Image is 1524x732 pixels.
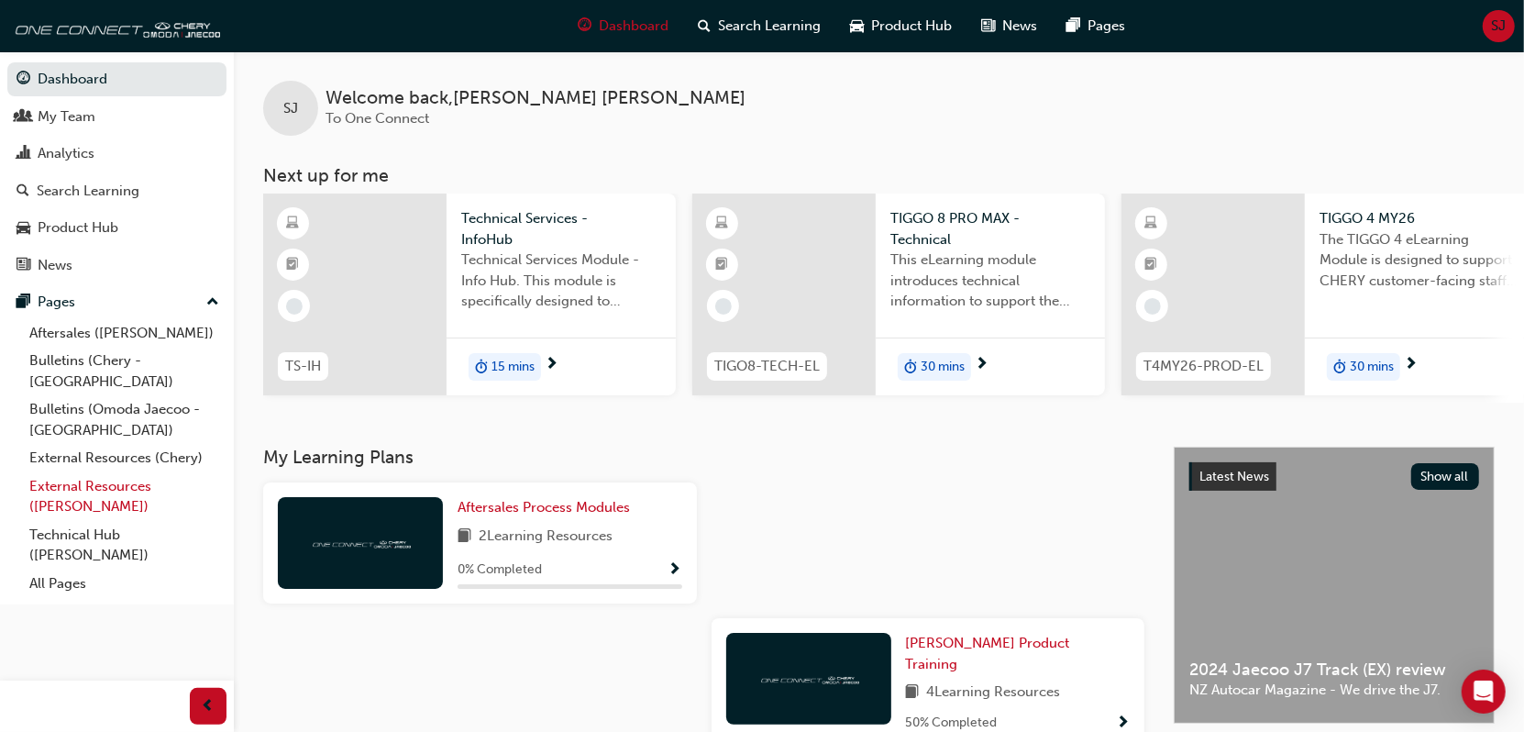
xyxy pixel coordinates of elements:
[479,526,613,549] span: 2 Learning Resources
[1066,15,1080,38] span: pages-icon
[850,15,864,38] span: car-icon
[38,255,72,276] div: News
[17,109,30,126] span: people-icon
[758,670,859,687] img: oneconnect
[716,253,729,277] span: booktick-icon
[7,137,226,171] a: Analytics
[668,562,682,579] span: Show Progress
[17,294,30,311] span: pages-icon
[326,110,429,127] span: To One Connect
[38,143,94,164] div: Analytics
[7,174,226,208] a: Search Learning
[1333,355,1346,379] span: duration-icon
[1320,208,1519,229] span: TIGGO 4 MY26
[1116,715,1130,732] span: Show Progress
[890,250,1090,312] span: This eLearning module introduces technical information to support the entry level knowledge requi...
[981,15,995,38] span: news-icon
[714,356,820,377] span: TIGO8-TECH-EL
[7,62,226,96] a: Dashboard
[283,98,298,119] span: SJ
[285,356,321,377] span: TS-IH
[287,212,300,236] span: learningResourceType_ELEARNING-icon
[835,7,966,45] a: car-iconProduct Hub
[22,472,226,521] a: External Resources ([PERSON_NAME])
[310,534,411,551] img: oneconnect
[7,249,226,283] a: News
[326,88,745,109] span: Welcome back , [PERSON_NAME] [PERSON_NAME]
[17,183,29,200] span: search-icon
[7,285,226,319] button: Pages
[1174,447,1495,724] a: Latest NewsShow all2024 Jaecoo J7 Track (EX) reviewNZ Autocar Magazine - We drive the J7.
[906,682,920,704] span: book-icon
[17,146,30,162] span: chart-icon
[1320,229,1519,292] span: The TIGGO 4 eLearning Module is designed to support CHERY customer-facing staff with the product ...
[286,298,303,315] span: learningRecordVerb_NONE-icon
[206,291,219,315] span: up-icon
[22,319,226,348] a: Aftersales ([PERSON_NAME])
[38,292,75,313] div: Pages
[1088,16,1125,37] span: Pages
[1189,462,1479,492] a: Latest NewsShow all
[22,347,226,395] a: Bulletins (Chery - [GEOGRAPHIC_DATA])
[202,695,215,718] span: prev-icon
[578,15,591,38] span: guage-icon
[287,253,300,277] span: booktick-icon
[458,526,471,549] span: book-icon
[1145,253,1158,277] span: booktick-icon
[22,395,226,444] a: Bulletins (Omoda Jaecoo - [GEOGRAPHIC_DATA])
[563,7,683,45] a: guage-iconDashboard
[22,570,226,598] a: All Pages
[7,59,226,285] button: DashboardMy TeamAnalyticsSearch LearningProduct HubNews
[906,635,1070,672] span: [PERSON_NAME] Product Training
[491,357,535,378] span: 15 mins
[715,298,732,315] span: learningRecordVerb_NONE-icon
[927,682,1061,704] span: 4 Learning Resources
[906,633,1131,674] a: [PERSON_NAME] Product Training
[668,559,682,582] button: Show Progress
[7,211,226,245] a: Product Hub
[904,355,917,379] span: duration-icon
[22,444,226,472] a: External Resources (Chery)
[461,250,661,312] span: Technical Services Module - Info Hub. This module is specifically designed to address the require...
[975,357,988,373] span: next-icon
[1462,670,1506,714] div: Open Intercom Messenger
[1492,16,1507,37] span: SJ
[1483,10,1515,42] button: SJ
[458,560,542,581] span: 0 % Completed
[698,15,711,38] span: search-icon
[871,16,952,37] span: Product Hub
[890,208,1090,250] span: TIGGO 8 PRO MAX - Technical
[37,181,139,202] div: Search Learning
[22,521,226,570] a: Technical Hub ([PERSON_NAME])
[263,447,1144,468] h3: My Learning Plans
[38,106,95,128] div: My Team
[1411,463,1480,490] button: Show all
[1144,298,1161,315] span: learningRecordVerb_NONE-icon
[1189,660,1479,681] span: 2024 Jaecoo J7 Track (EX) review
[458,499,630,516] span: Aftersales Process Modules
[17,220,30,237] span: car-icon
[1350,357,1394,378] span: 30 mins
[966,7,1052,45] a: news-iconNews
[9,7,220,44] img: oneconnect
[1404,357,1418,373] span: next-icon
[38,217,118,238] div: Product Hub
[716,212,729,236] span: learningResourceType_ELEARNING-icon
[7,100,226,134] a: My Team
[683,7,835,45] a: search-iconSearch Learning
[1052,7,1140,45] a: pages-iconPages
[458,497,637,518] a: Aftersales Process Modules
[545,357,558,373] span: next-icon
[234,165,1524,186] h3: Next up for me
[1143,356,1264,377] span: T4MY26-PROD-EL
[921,357,965,378] span: 30 mins
[599,16,668,37] span: Dashboard
[1199,469,1269,484] span: Latest News
[718,16,821,37] span: Search Learning
[475,355,488,379] span: duration-icon
[263,194,676,395] a: TS-IHTechnical Services - InfoHubTechnical Services Module - Info Hub. This module is specificall...
[1002,16,1037,37] span: News
[1189,680,1479,701] span: NZ Autocar Magazine - We drive the J7.
[17,72,30,88] span: guage-icon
